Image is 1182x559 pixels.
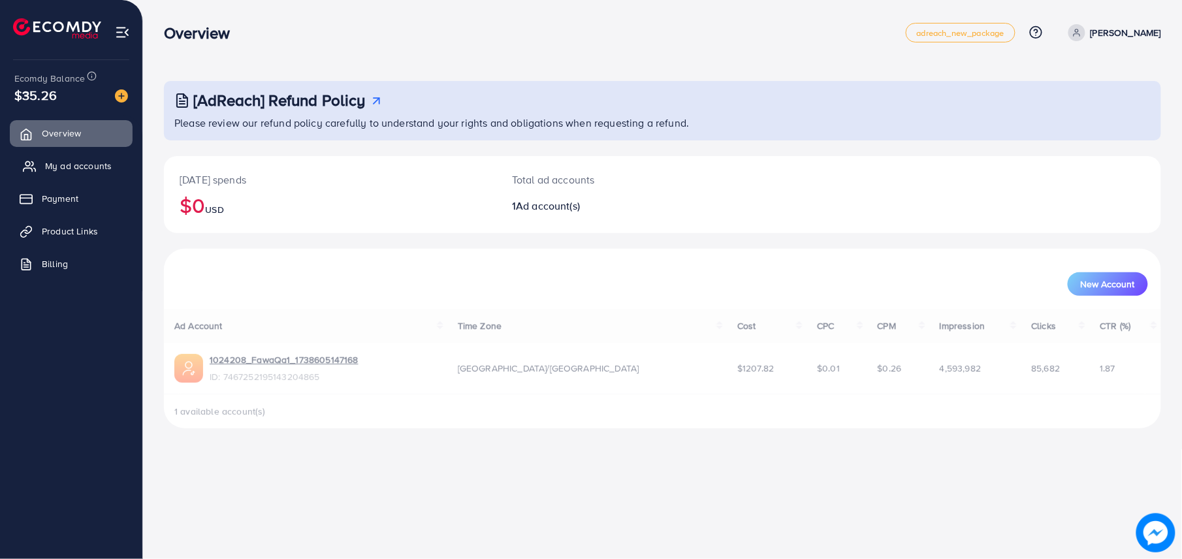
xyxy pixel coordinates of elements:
[13,18,101,39] img: logo
[42,127,81,140] span: Overview
[512,172,730,187] p: Total ad accounts
[45,159,112,172] span: My ad accounts
[1063,24,1161,41] a: [PERSON_NAME]
[115,89,128,103] img: image
[1091,25,1161,40] p: [PERSON_NAME]
[10,153,133,179] a: My ad accounts
[1068,272,1148,296] button: New Account
[174,115,1153,131] p: Please review our refund policy carefully to understand your rights and obligations when requesti...
[180,172,481,187] p: [DATE] spends
[906,23,1015,42] a: adreach_new_package
[1081,279,1135,289] span: New Account
[14,86,57,104] span: $35.26
[205,203,223,216] span: USD
[180,193,481,217] h2: $0
[917,29,1004,37] span: adreach_new_package
[164,24,240,42] h3: Overview
[10,120,133,146] a: Overview
[10,251,133,277] a: Billing
[42,225,98,238] span: Product Links
[1136,513,1175,552] img: image
[516,199,580,213] span: Ad account(s)
[115,25,130,40] img: menu
[10,218,133,244] a: Product Links
[14,72,85,85] span: Ecomdy Balance
[42,192,78,205] span: Payment
[42,257,68,270] span: Billing
[10,185,133,212] a: Payment
[193,91,366,110] h3: [AdReach] Refund Policy
[512,200,730,212] h2: 1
